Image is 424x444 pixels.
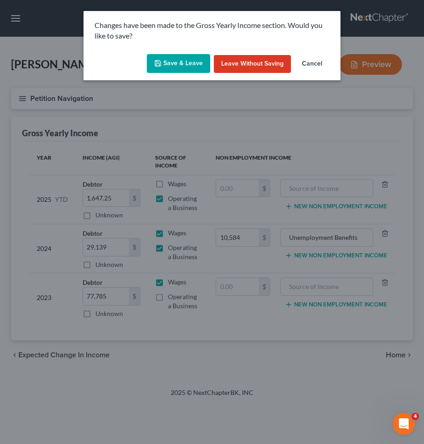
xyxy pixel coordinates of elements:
span: 4 [412,413,419,420]
p: Changes have been made to the Gross Yearly Income section. Would you like to save? [95,20,329,41]
button: Save & Leave [147,54,210,73]
button: Leave without Saving [214,55,291,73]
iframe: Intercom live chat [393,413,415,435]
button: Cancel [295,55,329,73]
